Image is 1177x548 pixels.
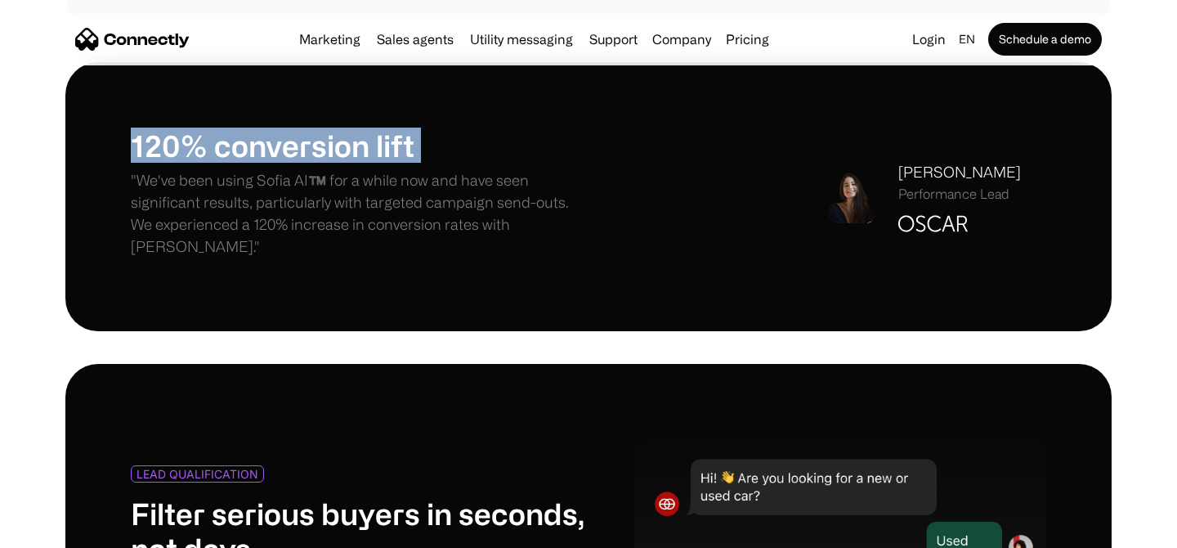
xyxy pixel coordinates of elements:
aside: Language selected: English [16,518,98,542]
a: Sales agents [370,33,460,46]
div: [PERSON_NAME] [898,161,1021,183]
div: Performance Lead [898,186,1021,202]
div: Company [652,28,711,51]
p: "We've been using Sofia AI™️ for a while now and have seen significant results, particularly with... [131,169,588,258]
a: Marketing [293,33,367,46]
div: LEAD QUALIFICATION [136,468,258,480]
div: Company [647,28,716,51]
a: Schedule a demo [988,23,1102,56]
a: Pricing [719,33,776,46]
a: Login [906,28,952,51]
ul: Language list [33,519,98,542]
a: Support [583,33,644,46]
h1: 120% conversion lift [131,128,588,163]
a: home [75,27,190,52]
a: Utility messaging [463,33,580,46]
div: en [952,28,985,51]
div: en [959,28,975,51]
